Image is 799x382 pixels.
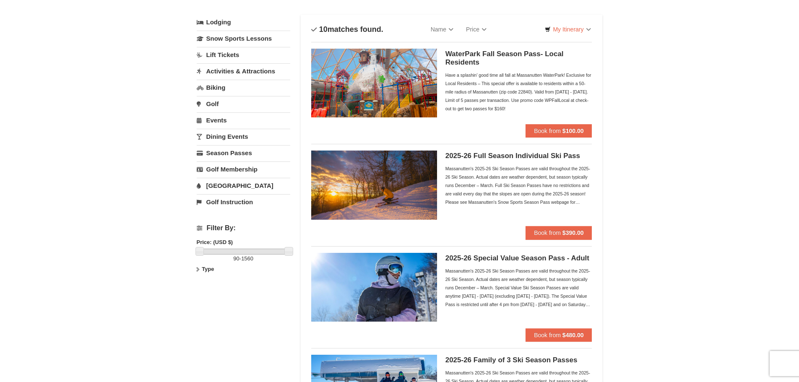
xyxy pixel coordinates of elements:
[445,356,592,364] h5: 2025-26 Family of 3 Ski Season Passes
[460,21,493,38] a: Price
[562,332,584,338] strong: $480.00
[445,254,592,262] h5: 2025-26 Special Value Season Pass - Adult
[197,47,290,62] a: Lift Tickets
[197,194,290,210] a: Golf Instruction
[197,31,290,46] a: Snow Sports Lessons
[534,332,561,338] span: Book from
[197,96,290,112] a: Golf
[424,21,460,38] a: Name
[311,25,383,34] h4: matches found.
[311,151,437,219] img: 6619937-208-2295c65e.jpg
[197,63,290,79] a: Activities & Attractions
[197,255,290,263] label: -
[197,178,290,193] a: [GEOGRAPHIC_DATA]
[202,266,214,272] strong: Type
[197,145,290,161] a: Season Passes
[197,239,233,245] strong: Price: (USD $)
[526,124,592,138] button: Book from $100.00
[197,112,290,128] a: Events
[197,80,290,95] a: Biking
[534,127,561,134] span: Book from
[445,50,592,67] h5: WaterPark Fall Season Pass- Local Residents
[319,25,328,34] span: 10
[534,229,561,236] span: Book from
[445,267,592,309] div: Massanutten's 2025-26 Ski Season Passes are valid throughout the 2025-26 Ski Season. Actual dates...
[562,229,584,236] strong: $390.00
[562,127,584,134] strong: $100.00
[526,226,592,239] button: Book from $390.00
[197,224,290,232] h4: Filter By:
[197,129,290,144] a: Dining Events
[311,253,437,322] img: 6619937-198-dda1df27.jpg
[233,255,239,262] span: 90
[311,49,437,117] img: 6619937-212-8c750e5f.jpg
[539,23,596,36] a: My Itinerary
[445,152,592,160] h5: 2025-26 Full Season Individual Ski Pass
[197,161,290,177] a: Golf Membership
[445,71,592,113] div: Have a splashin' good time all fall at Massanutten WaterPark! Exclusive for Local Residents – Thi...
[197,15,290,30] a: Lodging
[445,164,592,206] div: Massanutten's 2025-26 Ski Season Passes are valid throughout the 2025-26 Ski Season. Actual dates...
[526,328,592,342] button: Book from $480.00
[241,255,253,262] span: 1560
